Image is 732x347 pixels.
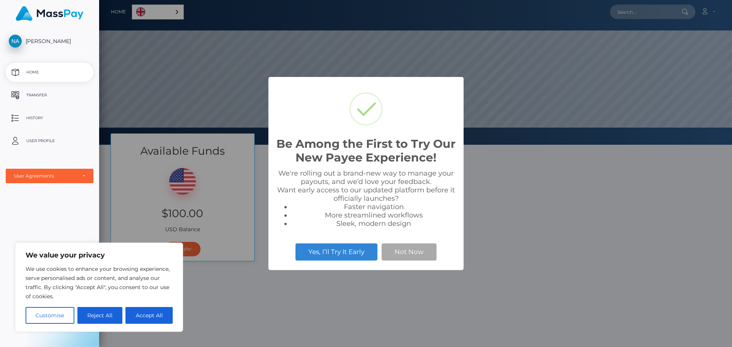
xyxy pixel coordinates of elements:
li: More streamlined workflows [291,211,456,219]
p: We value your privacy [26,251,173,260]
button: Accept All [125,307,173,324]
p: Transfer [9,90,90,101]
p: History [9,112,90,124]
button: Not Now [382,243,437,260]
div: We're rolling out a brand-new way to manage your payouts, and we’d love your feedback. Want early... [276,169,456,228]
button: Customise [26,307,74,324]
p: User Profile [9,135,90,147]
div: We value your privacy [15,243,183,332]
button: Yes, I’ll Try It Early [295,243,377,260]
button: User Agreements [6,169,93,183]
p: We use cookies to enhance your browsing experience, serve personalised ads or content, and analys... [26,264,173,301]
h2: Be Among the First to Try Our New Payee Experience! [276,137,456,165]
li: Sleek, modern design [291,219,456,228]
li: Faster navigation [291,203,456,211]
span: [PERSON_NAME] [6,38,93,45]
button: Reject All [77,307,123,324]
img: MassPay [16,6,83,21]
div: User Agreements [14,173,77,179]
p: Home [9,67,90,78]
